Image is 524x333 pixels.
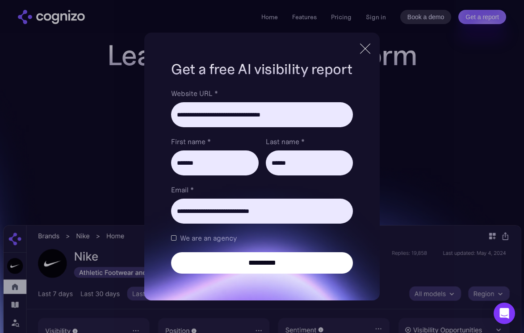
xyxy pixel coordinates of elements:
[171,88,352,99] label: Website URL *
[171,59,352,79] h1: Get a free AI visibility report
[180,233,237,243] span: We are an agency
[266,136,353,147] label: Last name *
[171,136,258,147] label: First name *
[171,88,352,274] form: Brand Report Form
[494,303,515,324] div: Open Intercom Messenger
[171,184,352,195] label: Email *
